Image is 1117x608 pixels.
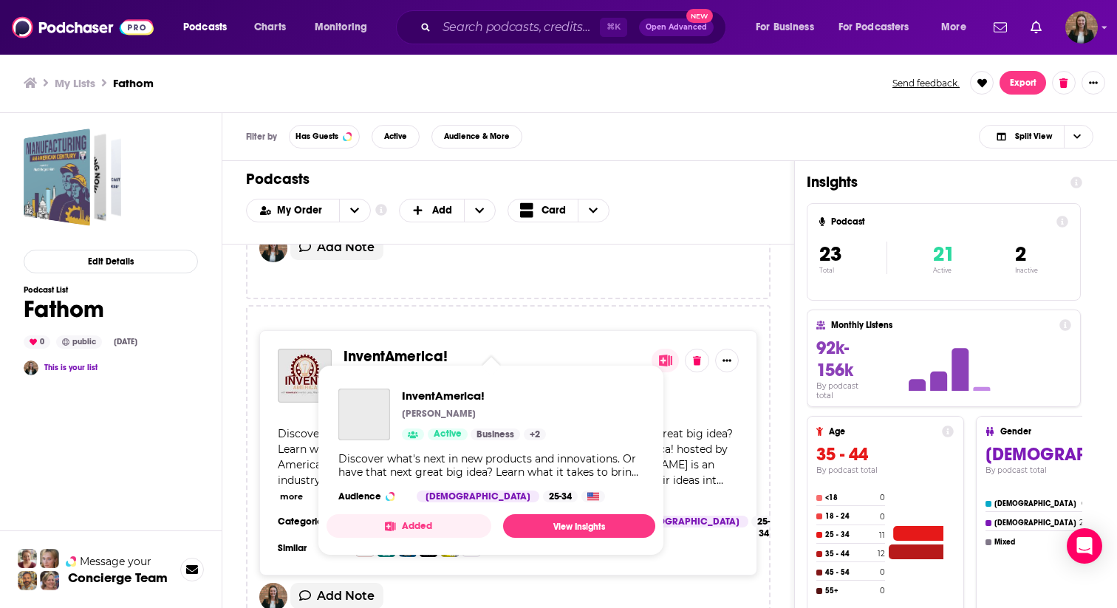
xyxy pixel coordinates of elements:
[1082,71,1105,95] button: Show More Button
[339,199,370,222] button: open menu
[259,234,287,262] img: user avatar
[40,549,59,568] img: Jules Profile
[880,493,885,502] h4: 0
[315,17,367,38] span: Monitoring
[626,516,748,527] div: [DEMOGRAPHIC_DATA]
[471,428,520,440] a: Business
[183,17,227,38] span: Podcasts
[825,587,877,595] h4: 55+
[80,554,151,569] span: Message your
[1065,11,1098,44] span: Logged in as k_burns
[278,542,344,554] h3: Similar
[278,516,344,527] h3: Categories
[880,567,885,577] h4: 0
[933,242,954,267] span: 21
[254,17,286,38] span: Charts
[994,499,1079,508] h4: [DEMOGRAPHIC_DATA]
[878,549,885,559] h4: 12
[173,16,246,39] button: open menu
[829,426,936,437] h4: Age
[888,77,964,89] button: Send feedback.
[246,131,277,142] h3: Filter by
[68,570,168,585] h3: Concierge Team
[941,17,966,38] span: More
[18,571,37,590] img: Jon Profile
[1000,71,1046,95] button: Export
[639,18,714,36] button: Open AdvancedNew
[838,17,909,38] span: For Podcasters
[278,427,733,487] span: Discover what's next in new products and innovations. Or have that next great big idea? Learn wha...
[825,550,875,559] h4: 35 - 44
[113,76,154,90] h3: Fathom
[246,170,759,188] h1: Podcasts
[12,13,154,41] img: Podchaser - Follow, Share and Rate Podcasts
[434,427,462,442] span: Active
[816,337,853,381] span: 92k-156k
[933,267,954,274] p: Active
[503,514,655,538] a: View Insights
[880,512,885,522] h4: 0
[508,199,642,222] h2: Choose View
[55,76,95,90] a: My Lists
[278,349,332,403] img: InventAmerica!
[825,530,876,539] h4: 25 - 34
[402,389,546,403] a: InventAmerica!
[717,474,723,487] span: ...
[304,16,386,39] button: open menu
[280,491,303,503] button: more
[410,10,740,44] div: Search podcasts, credits, & more...
[807,173,1059,191] h1: Insights
[979,125,1093,148] button: Choose View
[1015,242,1026,267] span: 2
[24,361,38,375] a: Katie Burns
[524,428,546,440] a: +2
[402,408,476,420] p: [PERSON_NAME]
[508,199,609,222] button: Choose View
[1015,267,1038,274] p: Inactive
[745,16,833,39] button: open menu
[338,491,405,502] h3: Audience
[931,16,985,39] button: open menu
[819,267,887,274] p: Total
[344,347,448,366] span: InventAmerica!
[290,234,383,260] button: Add Note
[56,335,102,349] div: public
[831,320,1053,330] h4: Monthly Listens
[994,519,1076,527] h4: [DEMOGRAPHIC_DATA]
[686,9,713,23] span: New
[1079,518,1087,527] h4: 21
[289,125,360,148] button: Has Guests
[417,491,539,502] div: [DEMOGRAPHIC_DATA]
[825,493,877,502] h4: <18
[24,285,143,295] h3: Podcast List
[819,242,841,267] span: 23
[245,16,295,39] a: Charts
[108,336,143,348] div: [DATE]
[1065,11,1098,44] button: Show profile menu
[296,132,338,140] span: Has Guests
[825,512,877,521] h4: 18 - 24
[756,17,814,38] span: For Business
[816,465,954,475] h4: By podcast total
[372,125,420,148] button: Active
[399,199,496,222] button: + Add
[829,16,931,39] button: open menu
[444,132,510,140] span: Audience & More
[831,216,1051,227] h4: Podcast
[816,443,954,465] h3: 35 - 44
[24,129,121,226] a: Fathom
[24,295,143,324] h1: Fathom
[338,389,390,440] a: InventAmerica!
[825,568,877,577] h4: 45 - 54
[542,205,566,216] span: Card
[40,571,59,590] img: Barbara Profile
[431,125,522,148] button: Audience & More
[246,199,371,222] h2: Choose List sort
[988,15,1013,40] a: Show notifications dropdown
[1025,15,1048,40] a: Show notifications dropdown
